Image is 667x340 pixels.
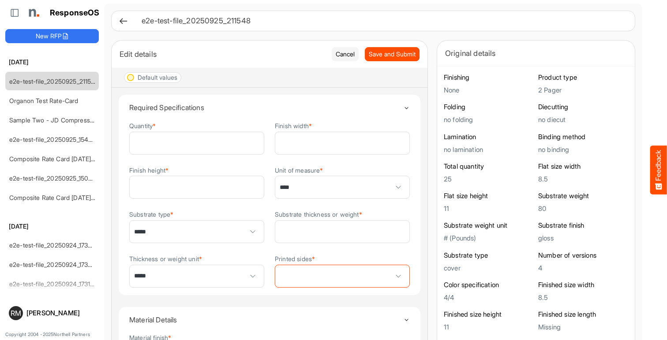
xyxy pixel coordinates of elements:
summary: Toggle content [129,95,410,120]
h4: Required Specifications [129,103,403,111]
h5: # (Pounds) [444,234,534,242]
label: Thickness or weight unit [129,255,202,262]
label: Substrate thickness or weight [275,211,362,218]
h5: no binding [538,146,628,153]
label: Quantity [129,122,156,129]
h5: 8.5 [538,175,628,183]
h6: [DATE] [5,57,99,67]
a: e2e-test-file_20250924_173550 [9,241,99,249]
h6: Finished size width [538,281,628,289]
span: RM [11,310,21,317]
h6: [DATE] [5,222,99,231]
h6: Color specification [444,281,534,289]
h6: Finished size height [444,310,534,319]
button: Save and Submit Progress [365,47,420,61]
h5: 11 [444,323,534,331]
h5: gloss [538,234,628,242]
h6: Flat size height [444,192,534,200]
div: Default values [138,74,177,81]
a: Organon Test Rate-Card [9,97,79,104]
h6: Finishing [444,73,534,82]
label: Finish width [275,122,312,129]
h6: Folding [444,103,534,111]
div: Original details [445,47,627,59]
button: Feedback [650,146,667,195]
h5: cover [444,264,534,272]
h5: no folding [444,116,534,123]
label: Finish height [129,167,169,174]
h6: Binding method [538,133,628,141]
h6: Diecutting [538,103,628,111]
button: New RFP [5,29,99,43]
a: Composite Rate Card [DATE]_smaller [9,155,114,163]
h6: Substrate weight [538,192,628,200]
a: e2e-test-file_20250924_173220 [9,261,99,268]
h5: 8.5 [538,294,628,301]
a: Sample Two - JD Compressed 2 [9,116,103,124]
h6: Lamination [444,133,534,141]
h6: Total quantity [444,162,534,171]
h6: Finished size length [538,310,628,319]
img: Northell [24,4,42,22]
label: Substrate type [129,211,173,218]
span: Save and Submit [369,49,416,59]
a: e2e-test-file_20250925_154535 [9,136,99,143]
h5: 80 [538,205,628,212]
h1: ResponseOS [50,8,100,18]
h6: Flat size width [538,162,628,171]
h6: Substrate weight unit [444,221,534,230]
a: Composite Rate Card [DATE]_smaller [9,194,114,201]
summary: Toggle content [129,307,410,333]
h6: Number of versions [538,251,628,260]
h5: 4 [538,264,628,272]
div: [PERSON_NAME] [26,310,95,316]
div: Edit details [120,48,325,60]
h4: Material Details [129,316,403,324]
label: Printed sides [275,255,315,262]
h5: 11 [444,205,534,212]
h5: 4/4 [444,294,534,301]
h5: Missing [538,323,628,331]
h5: no diecut [538,116,628,123]
h6: Substrate finish [538,221,628,230]
label: Unit of measure [275,167,323,174]
a: e2e-test-file_20250925_211548 [9,78,99,85]
h6: Substrate type [444,251,534,260]
h5: None [444,86,534,94]
a: e2e-test-file_20250925_150856 [9,174,99,182]
h5: 2 Pager [538,86,628,94]
button: Cancel [332,47,359,61]
h5: 25 [444,175,534,183]
h5: no lamination [444,146,534,153]
h6: e2e-test-file_20250925_211548 [142,17,621,25]
h6: Product type [538,73,628,82]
